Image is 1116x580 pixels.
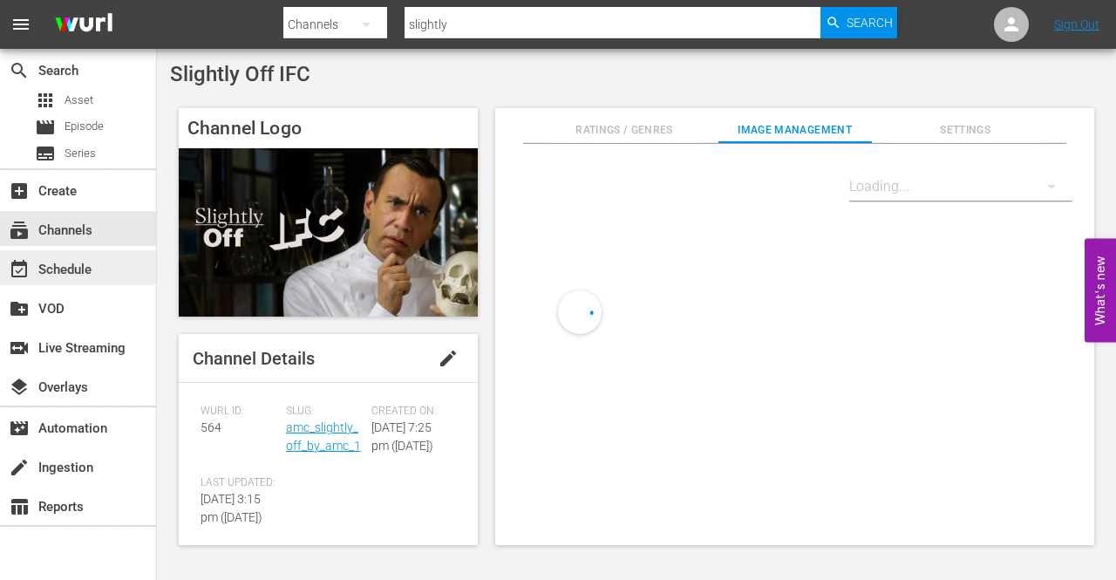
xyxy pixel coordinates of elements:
[9,220,30,241] span: Channels
[35,117,56,138] span: Episode
[65,92,93,109] span: Asset
[35,143,56,164] span: Series
[9,259,30,280] span: Schedule
[371,405,448,419] span: Created On:
[9,60,30,81] span: Search
[1085,238,1116,342] button: Open Feedback Widget
[1054,17,1099,31] a: Sign Out
[548,121,701,140] span: Ratings / Genres
[10,14,31,35] span: menu
[718,121,872,140] span: Image Management
[179,148,478,317] img: Slightly Off IFC
[201,476,277,490] span: Last Updated:
[9,418,30,439] span: Automation
[427,338,469,379] button: edit
[179,108,478,148] h4: Channel Logo
[286,405,363,419] span: Slug:
[9,377,30,398] span: Overlays
[371,420,433,453] span: [DATE] 7:25 pm ([DATE])
[9,338,30,358] span: Live Streaming
[286,420,361,453] a: amc_slightly_off_by_amc_1
[847,7,893,38] span: Search
[35,90,56,111] span: Asset
[193,348,315,369] span: Channel Details
[170,62,310,86] span: Slightly Off IFC
[9,181,30,201] span: Create
[65,118,104,135] span: Episode
[201,420,221,434] span: 564
[9,457,30,478] span: Ingestion
[438,348,459,369] span: edit
[888,121,1042,140] span: Settings
[65,145,96,162] span: Series
[201,492,262,524] span: [DATE] 3:15 pm ([DATE])
[201,405,277,419] span: Wurl ID:
[9,298,30,319] span: VOD
[9,496,30,517] span: Reports
[42,4,126,45] img: ans4CAIJ8jUAAAAAAAAAAAAAAAAAAAAAAAAgQb4GAAAAAAAAAAAAAAAAAAAAAAAAJMjXAAAAAAAAAAAAAAAAAAAAAAAAgAT5G...
[820,7,897,38] button: Search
